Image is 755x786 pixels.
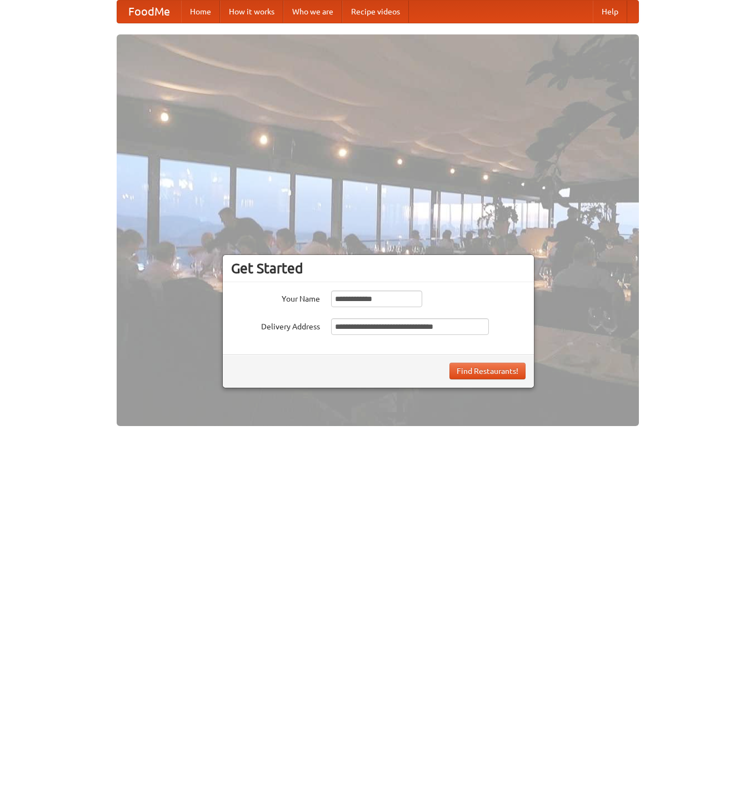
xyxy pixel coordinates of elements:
a: FoodMe [117,1,181,23]
h3: Get Started [231,260,526,277]
label: Delivery Address [231,318,320,332]
a: How it works [220,1,283,23]
label: Your Name [231,291,320,304]
a: Recipe videos [342,1,409,23]
a: Who we are [283,1,342,23]
a: Help [593,1,627,23]
button: Find Restaurants! [449,363,526,379]
a: Home [181,1,220,23]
